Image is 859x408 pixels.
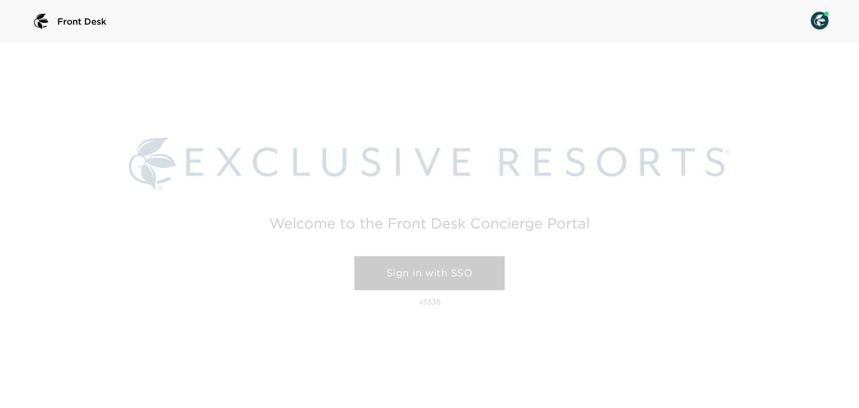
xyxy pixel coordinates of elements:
p: v3336 [419,297,441,306]
img: logo [30,11,52,32]
img: Exclusive Resorts logo [129,137,730,190]
span: Front Desk [57,15,106,28]
h2: Welcome to the Front Desk Concierge Portal [269,216,590,230]
a: Sign in with SSO [354,256,505,290]
img: User [811,12,829,30]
